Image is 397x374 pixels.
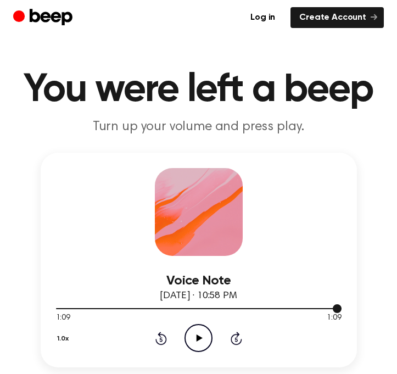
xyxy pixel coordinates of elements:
[290,7,384,28] a: Create Account
[13,70,384,110] h1: You were left a beep
[242,7,284,28] a: Log in
[56,273,342,288] h3: Voice Note
[56,312,70,324] span: 1:09
[13,119,384,135] p: Turn up your volume and press play.
[160,291,237,301] span: [DATE] · 10:58 PM
[56,330,73,348] button: 1.0x
[327,312,341,324] span: 1:09
[13,7,75,29] a: Beep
